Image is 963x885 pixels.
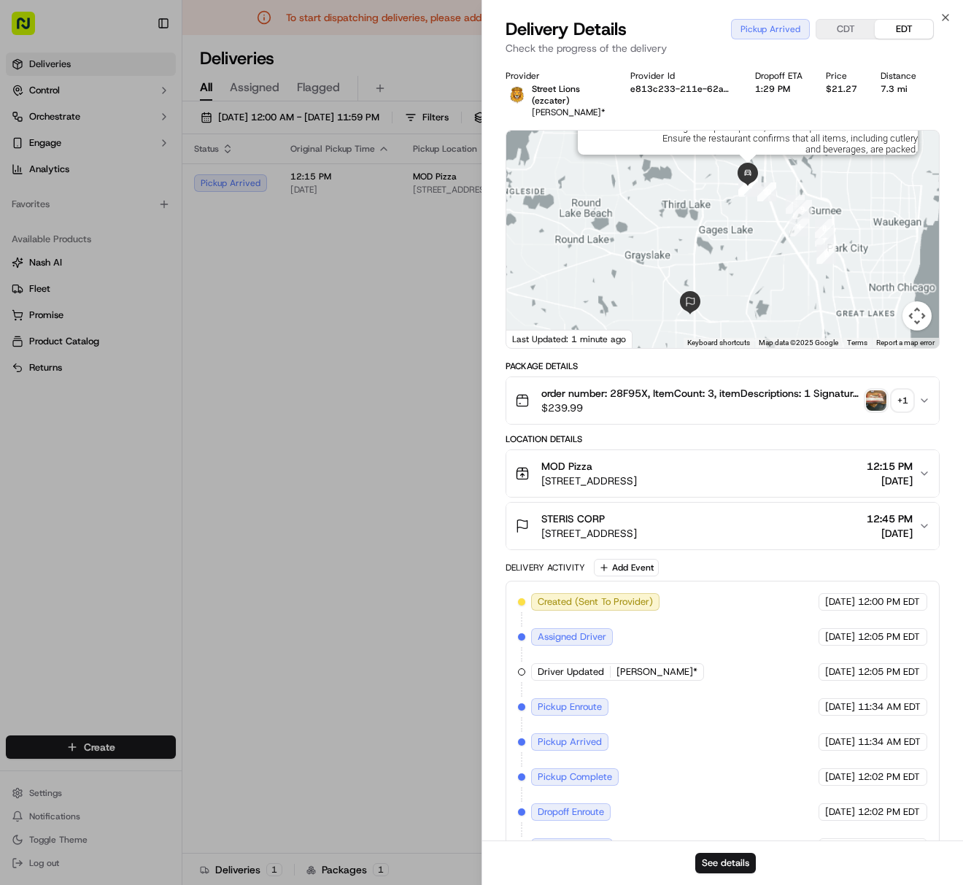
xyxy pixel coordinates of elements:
[506,433,940,445] div: Location Details
[506,377,939,424] button: order number: 28F95X, ItemCount: 3, itemDescriptions: 1 Signature Favorites Meal Bundle - MOD, 1 ...
[825,595,855,608] span: [DATE]
[816,245,835,264] div: 7
[826,83,857,95] div: $21.27
[532,83,607,107] p: Street Lions (ezcater)
[541,474,637,488] span: [STREET_ADDRESS]
[630,70,732,82] div: Provider Id
[847,339,867,347] a: Terms (opens in new tab)
[858,770,920,784] span: 12:02 PM EDT
[867,511,913,526] span: 12:45 PM
[541,401,860,415] span: $239.99
[858,735,921,749] span: 11:34 AM EDT
[866,390,913,411] button: photo_proof_of_pickup image+1
[695,853,756,873] button: See details
[825,630,855,644] span: [DATE]
[587,111,640,155] span: Instructions :
[786,195,805,214] div: 3
[510,329,558,348] a: Open this area in Google Maps (opens a new window)
[858,595,920,608] span: 12:00 PM EDT
[866,390,886,411] img: photo_proof_of_pickup image
[825,770,855,784] span: [DATE]
[858,630,920,644] span: 12:05 PM EDT
[538,735,602,749] span: Pickup Arrived
[815,219,834,238] div: 8
[881,83,916,95] div: 7.3 mi
[541,459,592,474] span: MOD Pizza
[858,700,921,714] span: 11:34 AM EDT
[506,18,627,41] span: Delivery Details
[616,665,697,679] span: [PERSON_NAME]*
[538,665,604,679] span: Driver Updated
[687,338,750,348] button: Keyboard shortcuts
[541,386,860,401] span: order number: 28F95X, ItemCount: 3, itemDescriptions: 1 Signature Favorites Meal Bundle - MOD, 1 ...
[826,70,857,82] div: Price
[789,217,808,236] div: 4
[825,700,855,714] span: [DATE]
[538,630,606,644] span: Assigned Driver
[532,107,606,118] span: [PERSON_NAME]*
[793,200,812,219] div: 9
[630,83,732,95] button: e813c233-211e-62ab-fbf3-d0630dd581d7
[825,735,855,749] span: [DATE]
[759,339,838,347] span: Map data ©2025 Google
[538,770,612,784] span: Pickup Complete
[757,182,776,201] div: 10
[755,83,802,95] div: 1:29 PM
[755,70,802,82] div: Dropoff ETA
[506,330,633,348] div: Last Updated: 1 minute ago
[506,83,529,107] img: street_lions.png
[858,665,920,679] span: 12:05 PM EDT
[867,474,913,488] span: [DATE]
[825,665,855,679] span: [DATE]
[538,595,653,608] span: Created (Sent To Provider)
[858,805,920,819] span: 12:02 PM EDT
[506,70,607,82] div: Provider
[538,805,604,819] span: Dropoff Enroute
[876,339,935,347] a: Report a map error
[506,450,939,497] button: MOD Pizza[STREET_ADDRESS]12:15 PM[DATE]
[902,301,932,331] button: Map camera controls
[825,805,855,819] span: [DATE]
[594,559,659,576] button: Add Event
[875,20,933,39] button: EDT
[816,20,875,39] button: CDT
[817,244,836,263] div: 6
[881,70,916,82] div: Distance
[646,111,918,155] span: ezCater order: 28F95X When arriving at the restaurant, head to the designated pick-up area, ask t...
[892,390,913,411] div: + 1
[510,329,558,348] img: Google
[867,459,913,474] span: 12:15 PM
[538,700,602,714] span: Pickup Enroute
[506,503,939,549] button: STERIS CORP[STREET_ADDRESS]12:45 PM[DATE]
[541,511,605,526] span: STERIS CORP
[867,526,913,541] span: [DATE]
[506,41,940,55] p: Check the progress of the delivery
[541,526,637,541] span: [STREET_ADDRESS]
[506,360,940,372] div: Package Details
[506,562,585,573] div: Delivery Activity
